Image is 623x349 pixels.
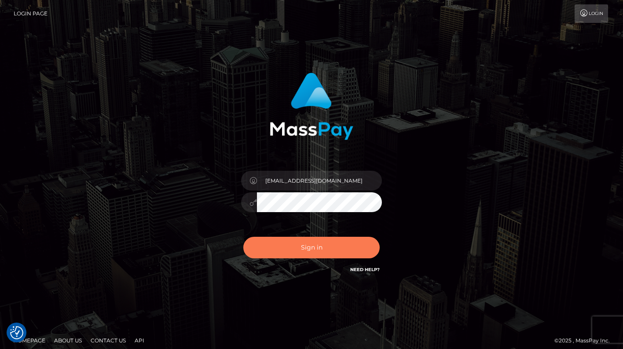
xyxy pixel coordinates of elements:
[243,237,380,258] button: Sign in
[257,171,382,191] input: Username...
[10,326,23,339] button: Consent Preferences
[350,267,380,272] a: Need Help?
[10,326,23,339] img: Revisit consent button
[87,334,129,347] a: Contact Us
[270,73,353,140] img: MassPay Login
[51,334,85,347] a: About Us
[131,334,148,347] a: API
[575,4,608,23] a: Login
[14,4,48,23] a: Login Page
[10,334,49,347] a: Homepage
[554,336,616,345] div: © 2025 , MassPay Inc.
